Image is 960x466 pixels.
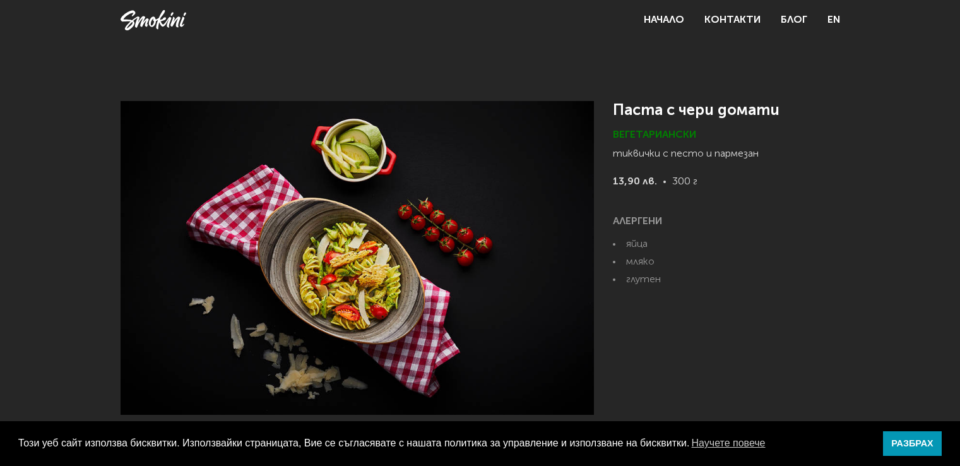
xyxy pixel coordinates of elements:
p: тиквички с песто и пармезан [613,145,840,173]
a: Начало [644,15,684,25]
h6: АЛЕРГЕНИ [613,213,840,230]
a: Контакти [704,15,761,25]
li: глутен [613,271,840,289]
strong: 13,90 лв. [613,173,657,191]
p: 300 г [613,173,840,213]
img: Паста с чери домати снимка [121,101,594,415]
a: Блог [781,15,807,25]
h1: Паста с чери домати [613,101,840,120]
a: dismiss cookie message [883,431,942,457]
a: learn more about cookies [689,434,767,453]
span: Този уеб сайт използва бисквитки. Използвайки страницата, Вие се съгласявате с нашата политика за... [18,434,873,453]
a: EN [827,11,840,29]
li: мляко [613,253,840,271]
span: Вегетариански [613,128,696,140]
li: яйца [613,236,840,253]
